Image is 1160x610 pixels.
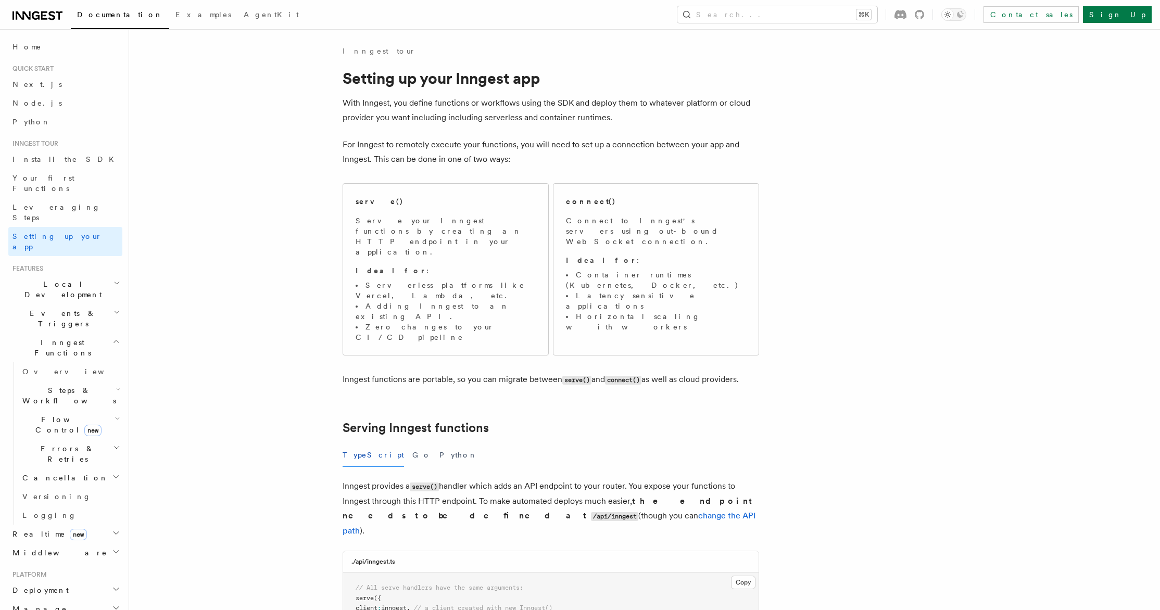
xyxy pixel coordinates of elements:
[8,362,122,525] div: Inngest Functions
[8,337,112,358] span: Inngest Functions
[12,174,74,193] span: Your first Functions
[566,290,746,311] li: Latency sensitive applications
[343,372,759,387] p: Inngest functions are portable, so you can migrate between and as well as cloud providers.
[8,304,122,333] button: Events & Triggers
[412,443,431,467] button: Go
[566,270,746,290] li: Container runtimes (Kubernetes, Docker, etc.)
[356,584,523,591] span: // All serve handlers have the same arguments:
[1083,6,1152,23] a: Sign Up
[8,264,43,273] span: Features
[439,443,477,467] button: Python
[12,118,51,126] span: Python
[22,367,130,376] span: Overview
[12,99,62,107] span: Node.js
[18,414,115,435] span: Flow Control
[8,585,69,595] span: Deployment
[8,529,87,539] span: Realtime
[77,10,163,19] span: Documentation
[351,557,395,566] h3: ./api/inngest.ts
[343,479,759,538] p: Inngest provides a handler which adds an API endpoint to your router. You expose your functions t...
[856,9,871,20] kbd: ⌘K
[941,8,966,21] button: Toggle dark mode
[18,381,122,410] button: Steps & Workflows
[343,46,415,56] a: Inngest tour
[71,3,169,29] a: Documentation
[175,10,231,19] span: Examples
[566,215,746,247] p: Connect to Inngest's servers using out-bound WebSocket connection.
[343,96,759,125] p: With Inngest, you define functions or workflows using the SDK and deploy them to whatever platfor...
[8,112,122,131] a: Python
[566,255,746,265] p: :
[22,492,91,501] span: Versioning
[8,169,122,198] a: Your first Functions
[410,482,439,491] code: serve()
[84,425,102,436] span: new
[343,421,489,435] a: Serving Inngest functions
[12,155,120,163] span: Install the SDK
[18,468,122,487] button: Cancellation
[343,443,404,467] button: TypeScript
[8,581,122,600] button: Deployment
[343,183,549,355] a: serve()Serve your Inngest functions by creating an HTTP endpoint in your application.Ideal for:Se...
[8,94,122,112] a: Node.js
[356,322,536,342] li: Zero changes to your CI/CD pipeline
[18,410,122,439] button: Flow Controlnew
[8,333,122,362] button: Inngest Functions
[8,150,122,169] a: Install the SDK
[356,266,426,275] strong: Ideal for
[8,275,122,304] button: Local Development
[343,69,759,87] h1: Setting up your Inngest app
[12,203,100,222] span: Leveraging Steps
[244,10,299,19] span: AgentKit
[553,183,759,355] a: connect()Connect to Inngest's servers using out-bound WebSocket connection.Ideal for:Container ru...
[18,487,122,506] a: Versioning
[566,311,746,332] li: Horizontal scaling with workers
[12,232,102,251] span: Setting up your app
[8,279,114,300] span: Local Development
[356,280,536,301] li: Serverless platforms like Vercel, Lambda, etc.
[356,594,374,602] span: serve
[8,139,58,148] span: Inngest tour
[22,511,77,519] span: Logging
[591,512,638,521] code: /api/inngest
[8,227,122,256] a: Setting up your app
[356,196,404,207] h2: serve()
[8,65,54,73] span: Quick start
[356,301,536,322] li: Adding Inngest to an existing API.
[12,42,42,52] span: Home
[18,385,116,406] span: Steps & Workflows
[677,6,877,23] button: Search...⌘K
[169,3,237,28] a: Examples
[343,137,759,167] p: For Inngest to remotely execute your functions, you will need to set up a connection between your...
[8,570,47,579] span: Platform
[356,265,536,276] p: :
[605,376,641,385] code: connect()
[356,215,536,257] p: Serve your Inngest functions by creating an HTTP endpoint in your application.
[18,362,122,381] a: Overview
[18,473,108,483] span: Cancellation
[8,37,122,56] a: Home
[18,506,122,525] a: Logging
[8,543,122,562] button: Middleware
[18,443,113,464] span: Errors & Retries
[8,75,122,94] a: Next.js
[374,594,381,602] span: ({
[566,256,637,264] strong: Ideal for
[18,439,122,468] button: Errors & Retries
[984,6,1079,23] a: Contact sales
[70,529,87,540] span: new
[731,576,755,589] button: Copy
[8,198,122,227] a: Leveraging Steps
[8,525,122,543] button: Realtimenew
[12,80,62,88] span: Next.js
[237,3,305,28] a: AgentKit
[8,308,114,329] span: Events & Triggers
[562,376,591,385] code: serve()
[8,548,107,558] span: Middleware
[566,196,616,207] h2: connect()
